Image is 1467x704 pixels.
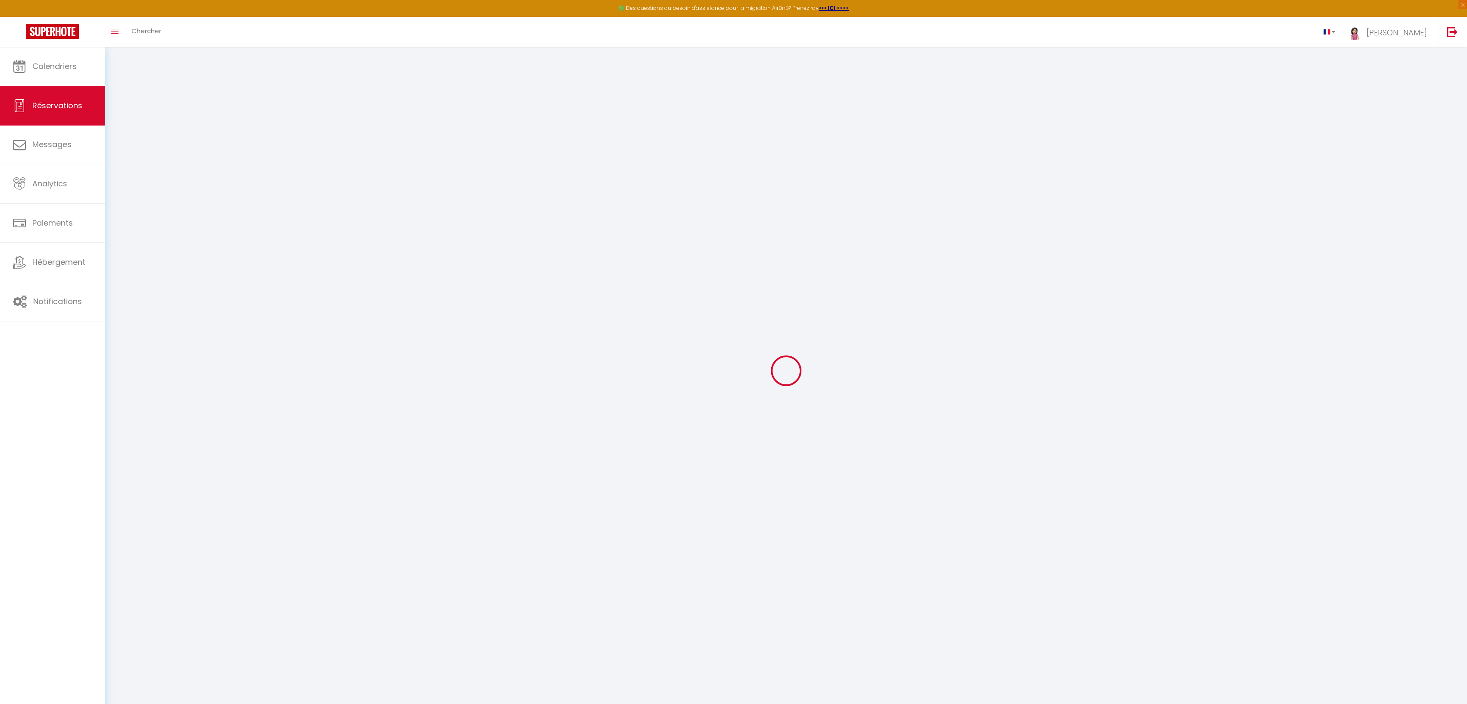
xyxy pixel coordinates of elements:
img: logout [1447,26,1458,37]
span: Calendriers [32,61,77,72]
span: [PERSON_NAME] [1367,27,1427,38]
img: ... [1348,25,1361,41]
span: Hébergement [32,257,85,267]
a: ... [PERSON_NAME] [1342,17,1438,47]
span: Messages [32,139,72,150]
span: Paiements [32,217,73,228]
span: Chercher [131,26,161,35]
a: Chercher [125,17,168,47]
span: Analytics [32,178,67,189]
span: Réservations [32,100,82,111]
img: Super Booking [26,24,79,39]
span: Notifications [33,296,82,307]
a: >>> ICI <<<< [819,4,849,12]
